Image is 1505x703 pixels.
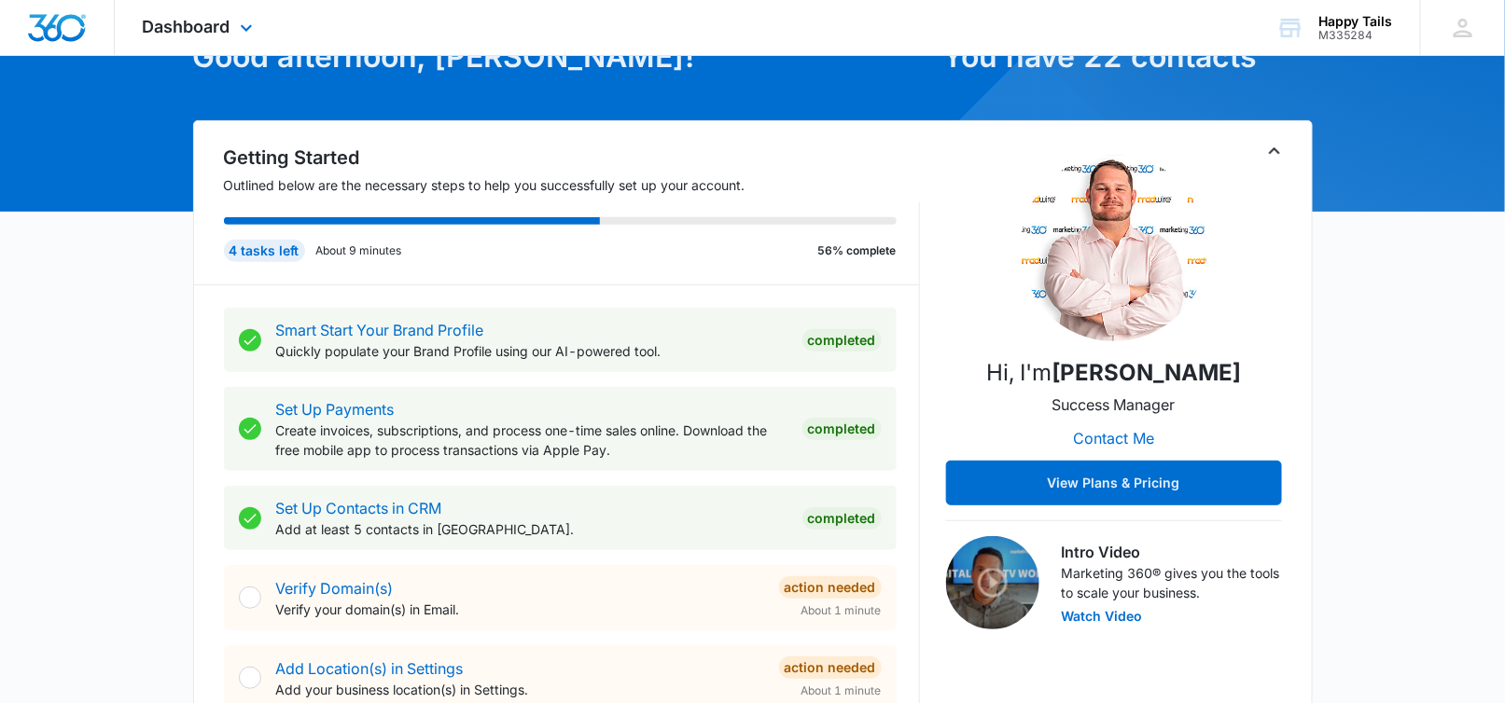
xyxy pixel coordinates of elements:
[143,17,230,36] span: Dashboard
[1052,393,1176,416] p: Success Manager
[276,579,394,598] a: Verify Domain(s)
[801,602,882,619] span: About 1 minute
[276,341,787,361] p: Quickly populate your Brand Profile using our AI-powered tool.
[802,329,882,351] div: Completed
[1062,610,1143,623] button: Watch Video
[779,656,882,679] div: Action Needed
[276,400,395,419] a: Set Up Payments
[276,321,484,339] a: Smart Start Your Brand Profile
[1052,359,1241,386] strong: [PERSON_NAME]
[1263,140,1286,162] button: Toggle Collapse
[1054,416,1173,461] button: Contact Me
[1062,563,1282,602] p: Marketing 360® gives you the tools to scale your business.
[802,507,882,530] div: Completed
[276,420,787,460] p: Create invoices, subscriptions, and process one-time sales online. Download the free mobile app t...
[779,576,882,599] div: Action Needed
[943,34,1313,79] h1: You have 22 contacts
[946,461,1282,505] button: View Plans & Pricing
[224,240,305,262] div: 4 tasks left
[1021,155,1207,341] img: Mitchell Dame
[1318,14,1393,29] div: account name
[276,600,764,619] p: Verify your domain(s) in Email.
[276,659,464,678] a: Add Location(s) in Settings
[946,536,1039,629] img: Intro Video
[276,499,442,517] a: Set Up Contacts in CRM
[276,680,764,699] p: Add your business location(s) in Settings.
[316,242,402,259] p: About 9 minutes
[818,242,897,259] p: 56% complete
[224,175,920,195] p: Outlined below are the necessary steps to help you successfully set up your account.
[224,144,920,172] h2: Getting Started
[1062,541,1282,563] h3: Intro Video
[986,356,1241,390] p: Hi, I'm
[801,682,882,699] span: About 1 minute
[1318,29,1393,42] div: account id
[193,34,932,79] h1: Good afternoon, [PERSON_NAME]!
[276,519,787,539] p: Add at least 5 contacts in [GEOGRAPHIC_DATA].
[802,418,882,440] div: Completed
